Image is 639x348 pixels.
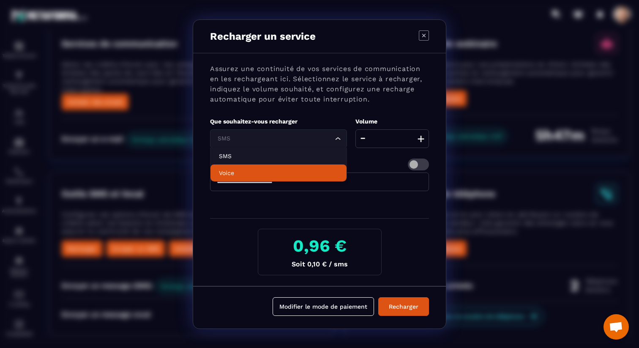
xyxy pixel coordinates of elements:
[210,129,347,148] div: Search for option
[219,169,338,177] p: Voice
[265,260,374,268] p: Soit 0,10 € / sms
[210,118,298,125] label: Que souhaitez-vous recharger
[219,152,338,160] p: SMS
[603,314,629,340] div: Ouvrir le chat
[273,297,374,316] button: Modifier le mode de paiement
[355,118,377,125] label: Volume
[415,129,427,148] button: +
[265,236,374,256] h3: 0,96 €
[358,129,368,148] button: -
[216,134,333,143] input: Search for option
[210,64,429,104] p: Assurez une continuité de vos services de communication en les rechargeant ici. Sélectionnez le s...
[210,30,316,42] p: Recharger un service
[378,297,429,316] button: Recharger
